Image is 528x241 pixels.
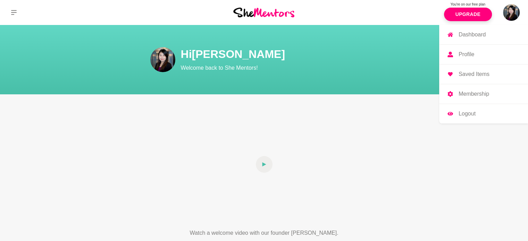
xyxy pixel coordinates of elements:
[444,2,492,7] p: You're on our free plan
[503,4,520,21] img: Maria Choo
[459,71,489,77] p: Saved Items
[444,8,492,21] a: Upgrade
[181,64,431,72] p: Welcome back to She Mentors!
[439,45,528,64] a: Profile
[164,229,364,237] p: Watch a welcome video with our founder [PERSON_NAME].
[459,91,489,97] p: Membership
[459,32,486,37] p: Dashboard
[459,52,474,57] p: Profile
[181,47,431,61] h1: Hi [PERSON_NAME]
[439,25,528,44] a: Dashboard
[233,8,294,17] img: She Mentors Logo
[150,47,175,72] img: Maria Choo
[503,4,520,21] a: Maria ChooDashboardProfileSaved ItemsMembershipLogout
[439,64,528,84] a: Saved Items
[459,111,476,117] p: Logout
